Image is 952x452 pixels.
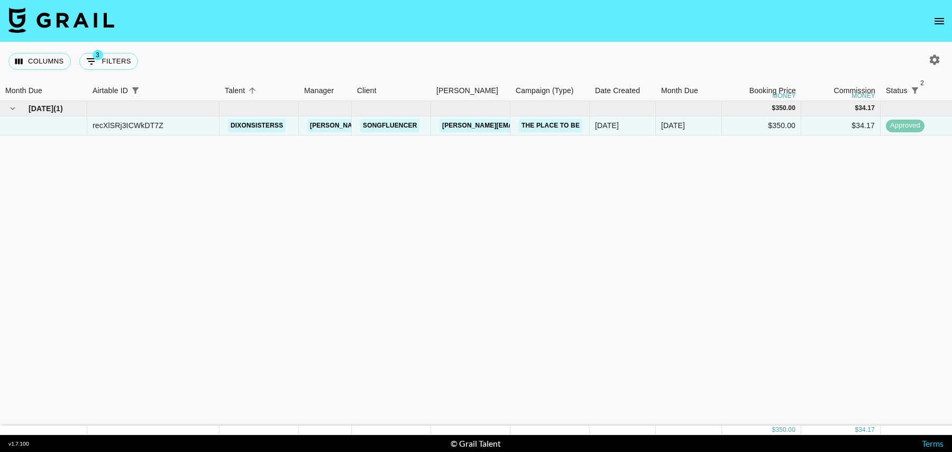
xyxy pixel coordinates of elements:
[431,80,510,101] div: Booker
[53,103,63,114] span: ( 1 )
[228,119,286,132] a: dixonsisterss
[908,83,922,98] button: Show filters
[772,104,776,113] div: $
[855,104,858,113] div: $
[143,83,158,98] button: Sort
[360,119,419,132] a: Songfluencer
[661,80,698,101] div: Month Due
[519,119,582,132] a: The Place To Be
[352,80,431,101] div: Client
[436,80,498,101] div: [PERSON_NAME]
[304,80,334,101] div: Manager
[801,116,881,135] div: $34.17
[510,80,590,101] div: Campaign (Type)
[93,50,103,60] span: 3
[590,80,656,101] div: Date Created
[357,80,377,101] div: Client
[8,440,29,447] div: v 1.7.100
[852,93,875,99] div: money
[886,121,924,131] span: approved
[929,11,950,32] button: open drawer
[8,53,71,70] button: Select columns
[834,80,875,101] div: Commission
[8,7,114,33] img: Grail Talent
[917,78,928,88] span: 2
[775,104,795,113] div: 350.00
[922,438,944,448] a: Terms
[922,83,937,98] button: Sort
[451,438,501,449] div: © Grail Talent
[93,120,163,131] div: recXlSRj3ICWkDT7Z
[5,101,20,116] button: hide children
[79,53,138,70] button: Show filters
[219,80,299,101] div: Talent
[595,120,619,131] div: 17/05/2025
[656,80,722,101] div: Month Due
[440,119,612,132] a: [PERSON_NAME][EMAIL_ADDRESS][DOMAIN_NAME]
[225,80,245,101] div: Talent
[722,116,801,135] div: $350.00
[595,80,640,101] div: Date Created
[516,80,574,101] div: Campaign (Type)
[128,83,143,98] div: 1 active filter
[29,103,53,114] span: [DATE]
[661,120,685,131] div: Jun '25
[299,80,352,101] div: Manager
[128,83,143,98] button: Show filters
[858,426,875,435] div: 34.17
[775,426,795,435] div: 350.00
[87,80,219,101] div: Airtable ID
[908,83,922,98] div: 2 active filters
[886,80,908,101] div: Status
[245,83,260,98] button: Sort
[749,80,796,101] div: Booking Price
[858,104,875,113] div: 34.17
[93,80,128,101] div: Airtable ID
[855,426,858,435] div: $
[5,80,42,101] div: Month Due
[772,426,776,435] div: $
[307,119,480,132] a: [PERSON_NAME][EMAIL_ADDRESS][DOMAIN_NAME]
[772,93,796,99] div: money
